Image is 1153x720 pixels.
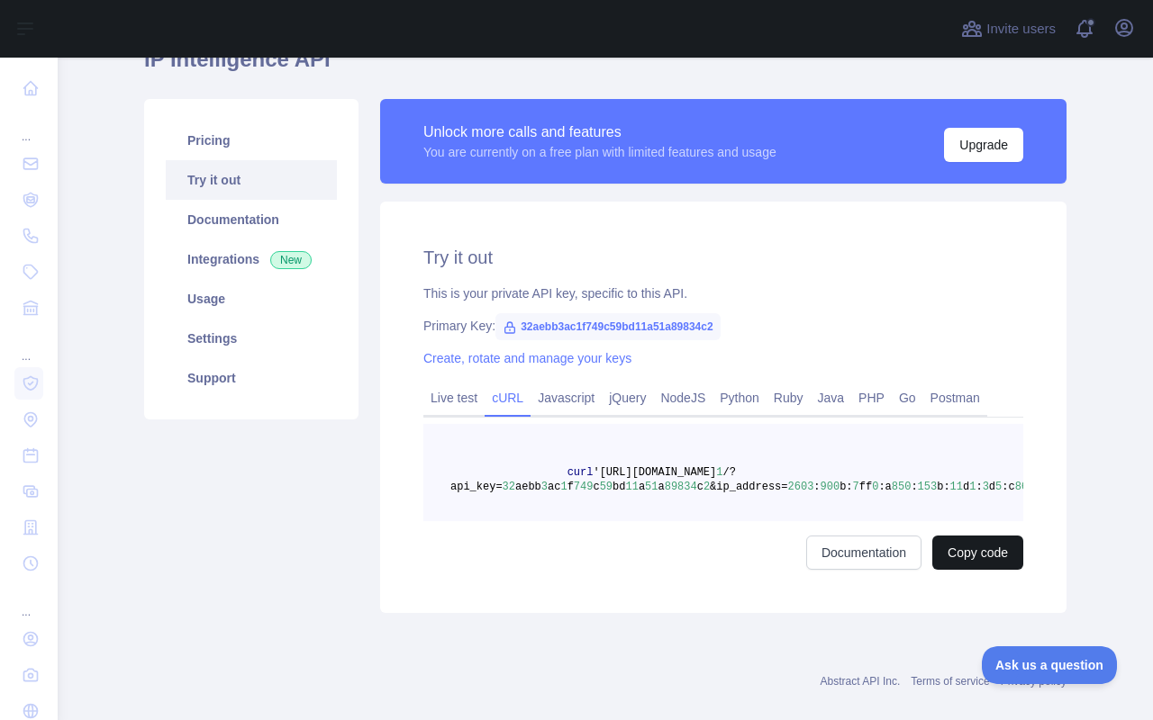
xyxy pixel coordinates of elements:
span: b: [937,481,949,493]
iframe: Toggle Customer Support [982,646,1117,684]
span: 850 [892,481,912,493]
span: 2 [704,481,710,493]
span: a [658,481,664,493]
span: : [911,481,917,493]
span: :c [1002,481,1014,493]
h1: IP Intelligence API [144,45,1067,88]
a: Javascript [531,383,602,412]
span: '[URL][DOMAIN_NAME] [593,466,716,479]
span: : [976,481,982,493]
span: 86 [1015,481,1028,493]
span: 0 [872,481,878,493]
a: Pricing [166,121,337,160]
span: &ip_address= [710,481,787,493]
a: PHP [851,383,892,412]
a: Settings [166,319,337,358]
a: Postman [923,383,987,412]
span: 1 [716,466,722,479]
a: Abstract API Inc. [821,675,901,688]
span: 32aebb3ac1f749c59bd11a51a89834c2 [495,313,721,340]
a: Ruby [767,383,811,412]
a: cURL [485,383,531,412]
a: Create, rotate and manage your keys [423,351,631,365]
span: :a [878,481,891,493]
div: You are currently on a free plan with limited features and usage [423,143,776,161]
a: Terms of service [911,675,989,688]
span: 5 [995,481,1002,493]
span: bd [613,481,625,493]
span: ff [859,481,872,493]
span: 89834 [665,481,697,493]
span: f [567,481,574,493]
div: ... [14,328,43,364]
h2: Try it out [423,245,1023,270]
a: Try it out [166,160,337,200]
button: Upgrade [944,128,1023,162]
span: 11 [950,481,963,493]
span: 3 [541,481,548,493]
span: 59 [600,481,613,493]
a: Usage [166,279,337,319]
span: 900 [821,481,840,493]
a: Go [892,383,923,412]
span: 153 [918,481,938,493]
span: 749 [574,481,594,493]
a: Integrations New [166,239,337,279]
span: c [593,481,599,493]
button: Copy code [932,535,1023,570]
a: Java [811,383,852,412]
span: a [639,481,645,493]
span: aebb [515,481,541,493]
span: d [963,481,969,493]
div: This is your private API key, specific to this API. [423,284,1023,302]
span: Invite users [986,19,1056,40]
span: 11 [625,481,638,493]
a: jQuery [602,383,653,412]
a: Live test [423,383,485,412]
a: Support [166,358,337,398]
div: ... [14,583,43,619]
div: Primary Key: [423,317,1023,335]
div: ... [14,108,43,144]
span: 51 [645,481,658,493]
span: 3 [983,481,989,493]
a: NodeJS [653,383,713,412]
span: curl [567,466,594,479]
button: Invite users [958,14,1059,43]
span: 1 [969,481,976,493]
span: 2603 [788,481,814,493]
a: Documentation [166,200,337,239]
span: 7 [853,481,859,493]
span: : [813,481,820,493]
a: Documentation [806,535,921,570]
span: ac [548,481,560,493]
span: b: [840,481,852,493]
a: Python [713,383,767,412]
span: 32 [503,481,515,493]
span: New [270,251,312,269]
span: 1 [560,481,567,493]
span: c [697,481,704,493]
div: Unlock more calls and features [423,121,776,143]
span: d [989,481,995,493]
